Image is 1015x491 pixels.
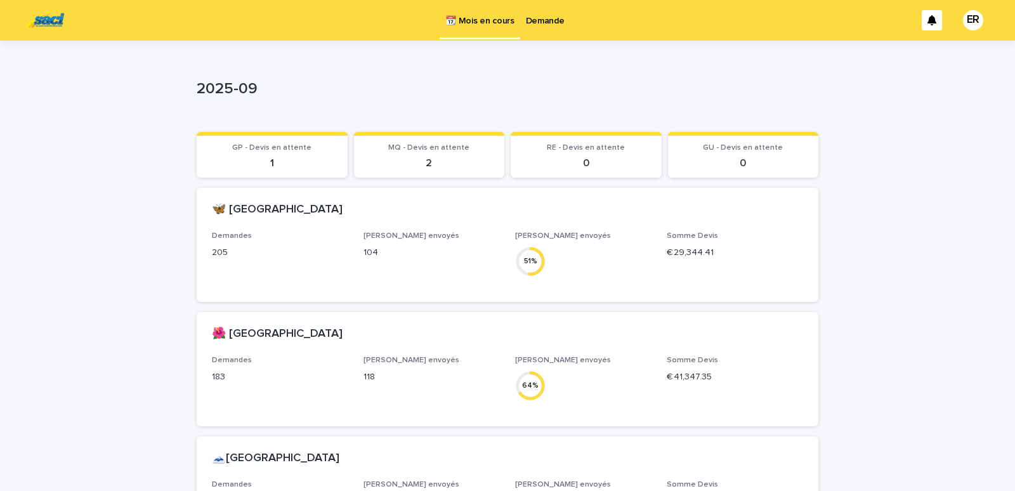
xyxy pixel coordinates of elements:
[362,157,497,169] p: 2
[667,232,718,240] span: Somme Devis
[363,246,500,259] p: 104
[515,357,611,364] span: [PERSON_NAME] envoyés
[363,232,459,240] span: [PERSON_NAME] envoyés
[667,481,718,488] span: Somme Devis
[212,327,343,341] h2: 🌺 [GEOGRAPHIC_DATA]
[518,157,654,169] p: 0
[212,357,252,364] span: Demandes
[667,246,803,259] p: € 29,344.41
[212,481,252,488] span: Demandes
[676,157,811,169] p: 0
[515,481,611,488] span: [PERSON_NAME] envoyés
[204,157,340,169] p: 1
[963,10,983,30] div: ER
[212,232,252,240] span: Demandes
[515,254,546,268] div: 51 %
[25,8,64,33] img: UC29JcTLQ3GheANZ19ks
[363,357,459,364] span: [PERSON_NAME] envoyés
[703,144,783,152] span: GU - Devis en attente
[212,452,339,466] h2: 🗻[GEOGRAPHIC_DATA]
[547,144,625,152] span: RE - Devis en attente
[515,232,611,240] span: [PERSON_NAME] envoyés
[667,357,718,364] span: Somme Devis
[197,80,813,98] p: 2025-09
[212,203,343,217] h2: 🦋 [GEOGRAPHIC_DATA]
[363,481,459,488] span: [PERSON_NAME] envoyés
[212,370,348,384] p: 183
[212,246,348,259] p: 205
[667,370,803,384] p: € 41,347.35
[388,144,469,152] span: MQ - Devis en attente
[363,370,500,384] p: 118
[515,379,546,392] div: 64 %
[232,144,311,152] span: GP - Devis en attente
